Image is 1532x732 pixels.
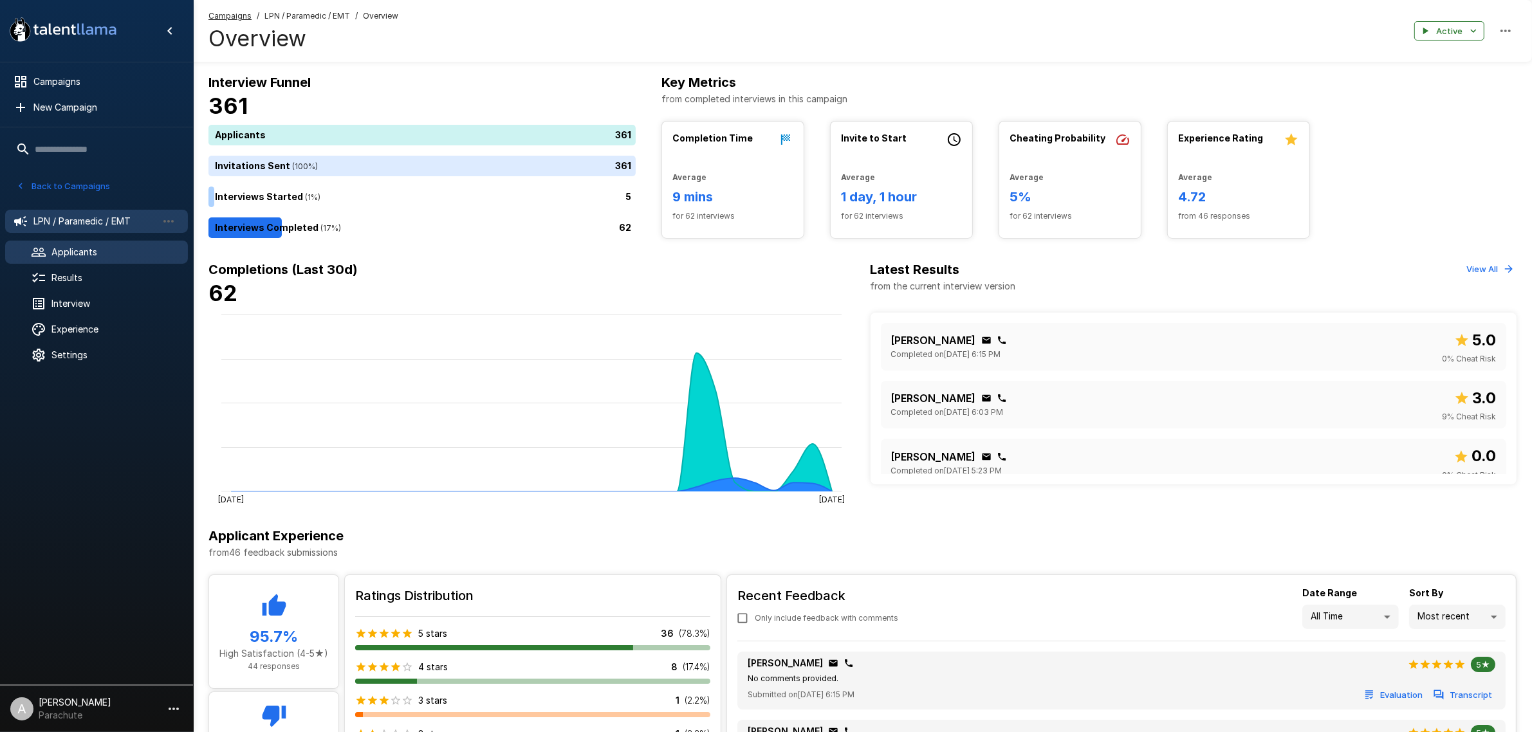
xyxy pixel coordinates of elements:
div: All Time [1302,605,1399,629]
h6: Ratings Distribution [355,585,710,606]
b: 361 [208,93,248,119]
b: Sort By [1409,587,1443,598]
p: 361 [615,160,631,173]
h4: Overview [208,25,398,52]
p: High Satisfaction (4-5★) [219,647,328,660]
b: Latest Results [871,262,960,277]
span: Completed on [DATE] 5:23 PM [891,464,1002,477]
div: Click to copy [997,452,1007,462]
p: ( 17.4 %) [683,661,710,673]
div: Click to copy [997,393,1007,403]
b: Applicant Experience [208,528,344,544]
span: 9 % Cheat Risk [1442,410,1496,423]
span: Overall score out of 10 [1454,386,1496,410]
span: Completed on [DATE] 6:03 PM [891,406,1004,419]
p: from completed interviews in this campaign [661,93,1517,105]
b: Invite to Start [841,133,907,143]
div: Click to copy [981,393,992,403]
b: 62 [208,280,237,306]
span: Only include feedback with comments [755,612,898,625]
h5: 95.7 % [219,627,328,647]
p: ( 2.2 %) [685,694,710,707]
b: Average [672,172,706,182]
span: Overview [363,10,398,23]
div: Click to copy [981,452,992,462]
h6: 9 mins [672,187,793,207]
p: [PERSON_NAME] [891,333,976,348]
p: 3 stars [418,694,447,707]
tspan: [DATE] [218,494,244,504]
span: 0 % Cheat Risk [1442,469,1496,482]
p: 5 stars [418,627,447,640]
p: 36 [661,627,674,640]
h6: 1 day, 1 hour [841,187,962,207]
button: Evaluation [1361,685,1426,705]
span: 44 responses [248,661,300,671]
p: [PERSON_NAME] [891,390,976,406]
span: Submitted on [DATE] 6:15 PM [748,688,854,701]
p: ( 78.3 %) [679,627,710,640]
p: [PERSON_NAME] [748,657,823,670]
b: Completion Time [672,133,753,143]
h6: 5% [1010,187,1131,207]
p: 62 [619,221,631,235]
p: 8 [671,661,678,673]
b: Experience Rating [1178,133,1263,143]
p: 5 [625,190,631,204]
b: 3.0 [1472,389,1496,407]
p: 1 [676,694,679,707]
span: Overall score out of 10 [1454,328,1496,352]
span: Overall score out of 10 [1454,444,1496,468]
p: from the current interview version [871,280,1016,293]
button: Active [1414,21,1484,41]
b: 5.0 [1472,331,1496,349]
p: 4 stars [418,661,448,673]
button: Transcript [1431,685,1495,705]
div: Most recent [1409,605,1506,629]
button: View All [1463,259,1517,279]
p: from 46 feedback submissions [208,546,1517,559]
p: 361 [615,129,631,142]
div: Click to copy [997,335,1007,345]
h6: Recent Feedback [737,585,909,606]
u: Campaigns [208,11,252,21]
b: Interview Funnel [208,75,311,90]
b: Completions (Last 30d) [208,262,358,277]
span: 5★ [1471,659,1495,670]
span: / [257,10,259,23]
span: Completed on [DATE] 6:15 PM [891,348,1001,361]
span: for 62 interviews [672,210,793,223]
b: Key Metrics [661,75,736,90]
span: for 62 interviews [841,210,962,223]
span: from 46 responses [1178,210,1299,223]
b: Cheating Probability [1010,133,1105,143]
span: 0 % Cheat Risk [1442,352,1496,365]
tspan: [DATE] [819,494,845,504]
span: LPN / Paramedic / EMT [264,10,350,23]
b: Average [1178,172,1212,182]
p: [PERSON_NAME] [891,449,976,464]
b: 0.0 [1472,446,1496,465]
span: / [355,10,358,23]
div: Click to copy [828,658,838,668]
span: for 62 interviews [1010,210,1131,223]
div: Click to copy [981,335,992,345]
h6: 4.72 [1178,187,1299,207]
b: Date Range [1302,587,1357,598]
b: Average [841,172,875,182]
span: No comments provided. [748,673,838,683]
b: Average [1010,172,1044,182]
div: Click to copy [844,658,854,668]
